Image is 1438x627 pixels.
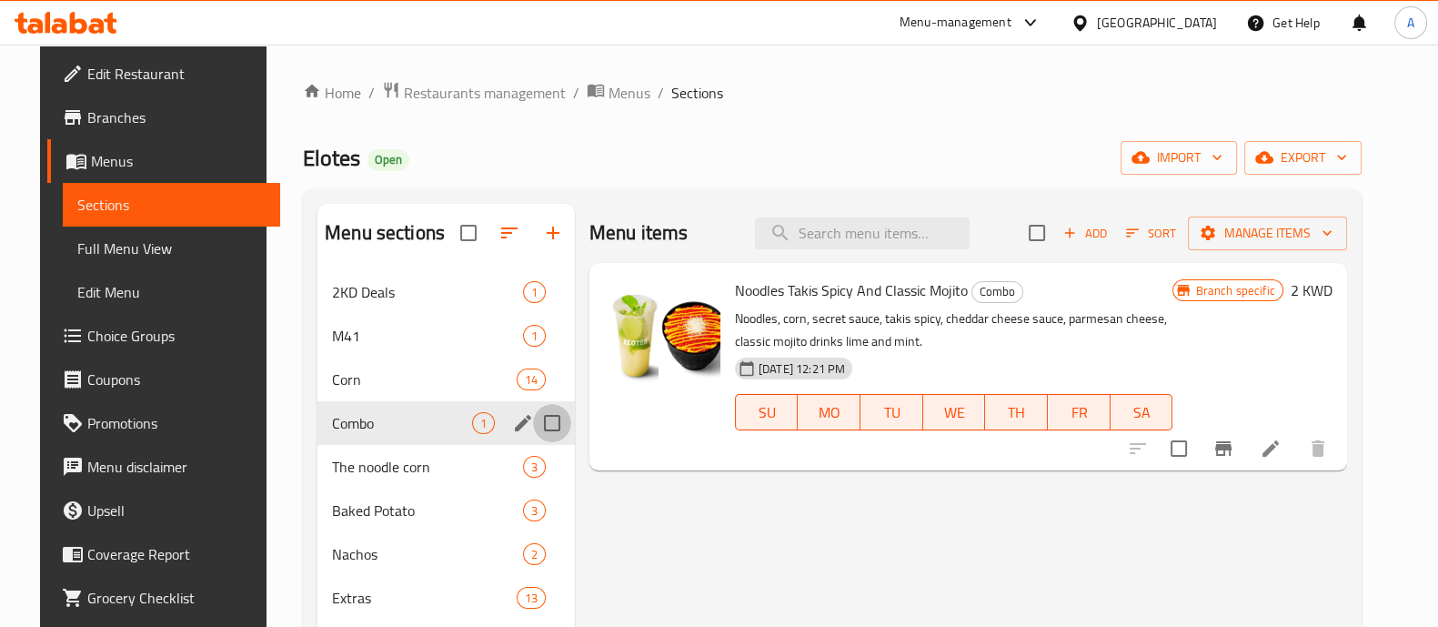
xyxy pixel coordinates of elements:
[1244,141,1362,175] button: export
[589,219,689,247] h2: Menu items
[317,314,575,358] div: M411
[63,270,280,314] a: Edit Menu
[868,399,916,426] span: TU
[1291,278,1332,303] h6: 2 KWD
[900,12,1011,34] div: Menu-management
[47,532,280,576] a: Coverage Report
[317,445,575,489] div: The noodle corn3
[1048,394,1111,430] button: FR
[1296,427,1340,470] button: delete
[509,410,537,437] button: edit
[1056,219,1114,248] span: Add item
[1126,223,1176,244] span: Sort
[317,358,575,401] div: Corn14
[524,459,545,476] span: 3
[332,325,523,347] span: M41
[87,325,266,347] span: Choice Groups
[1188,217,1347,250] button: Manage items
[523,456,546,478] div: items
[77,238,266,259] span: Full Menu View
[523,543,546,565] div: items
[332,500,523,521] span: Baked Potato
[332,543,523,565] span: Nachos
[608,82,650,104] span: Menus
[755,217,970,249] input: search
[1111,394,1173,430] button: SA
[518,590,545,607] span: 13
[317,401,575,445] div: Combo1edit
[368,82,375,104] li: /
[1055,399,1103,426] span: FR
[87,500,266,521] span: Upsell
[303,137,360,178] span: Elotes
[860,394,923,430] button: TU
[743,399,791,426] span: SU
[317,489,575,532] div: Baked Potato3
[524,328,545,345] span: 1
[517,369,546,390] div: items
[47,139,280,183] a: Menus
[87,587,266,609] span: Grocery Checklist
[798,394,860,430] button: MO
[523,500,546,521] div: items
[1135,147,1222,169] span: import
[87,63,266,85] span: Edit Restaurant
[1160,430,1198,468] span: Select to update
[63,183,280,227] a: Sections
[87,106,266,128] span: Branches
[518,371,545,389] span: 14
[985,394,1048,430] button: TH
[317,532,575,576] div: Nachos2
[303,81,1362,105] nav: breadcrumb
[1260,438,1282,460] a: Edit menu item
[87,369,266,390] span: Coupons
[77,281,266,303] span: Edit Menu
[47,445,280,489] a: Menu disclaimer
[382,81,566,105] a: Restaurants management
[472,412,495,434] div: items
[735,277,968,304] span: Noodles Takis Spicy And Classic Mojito
[87,543,266,565] span: Coverage Report
[1114,219,1188,248] span: Sort items
[517,587,546,609] div: items
[449,214,488,252] span: Select all sections
[1202,427,1245,470] button: Branch-specific-item
[972,281,1022,302] span: Combo
[325,219,445,247] h2: Menu sections
[47,489,280,532] a: Upsell
[47,358,280,401] a: Coupons
[488,211,531,255] span: Sort sections
[1259,147,1347,169] span: export
[332,281,523,303] span: 2KD Deals
[47,96,280,139] a: Branches
[1188,282,1282,299] span: Branch specific
[524,502,545,520] span: 3
[523,281,546,303] div: items
[332,587,517,609] span: Extras
[63,227,280,270] a: Full Menu View
[332,412,472,434] span: Combo
[47,314,280,358] a: Choice Groups
[1061,223,1110,244] span: Add
[303,82,361,104] a: Home
[47,401,280,445] a: Promotions
[87,456,266,478] span: Menu disclaimer
[91,150,266,172] span: Menus
[1407,13,1414,33] span: A
[1018,214,1056,252] span: Select section
[332,369,517,390] span: Corn
[805,399,853,426] span: MO
[523,325,546,347] div: items
[735,394,799,430] button: SU
[531,211,575,255] button: Add section
[367,152,409,167] span: Open
[992,399,1041,426] span: TH
[87,412,266,434] span: Promotions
